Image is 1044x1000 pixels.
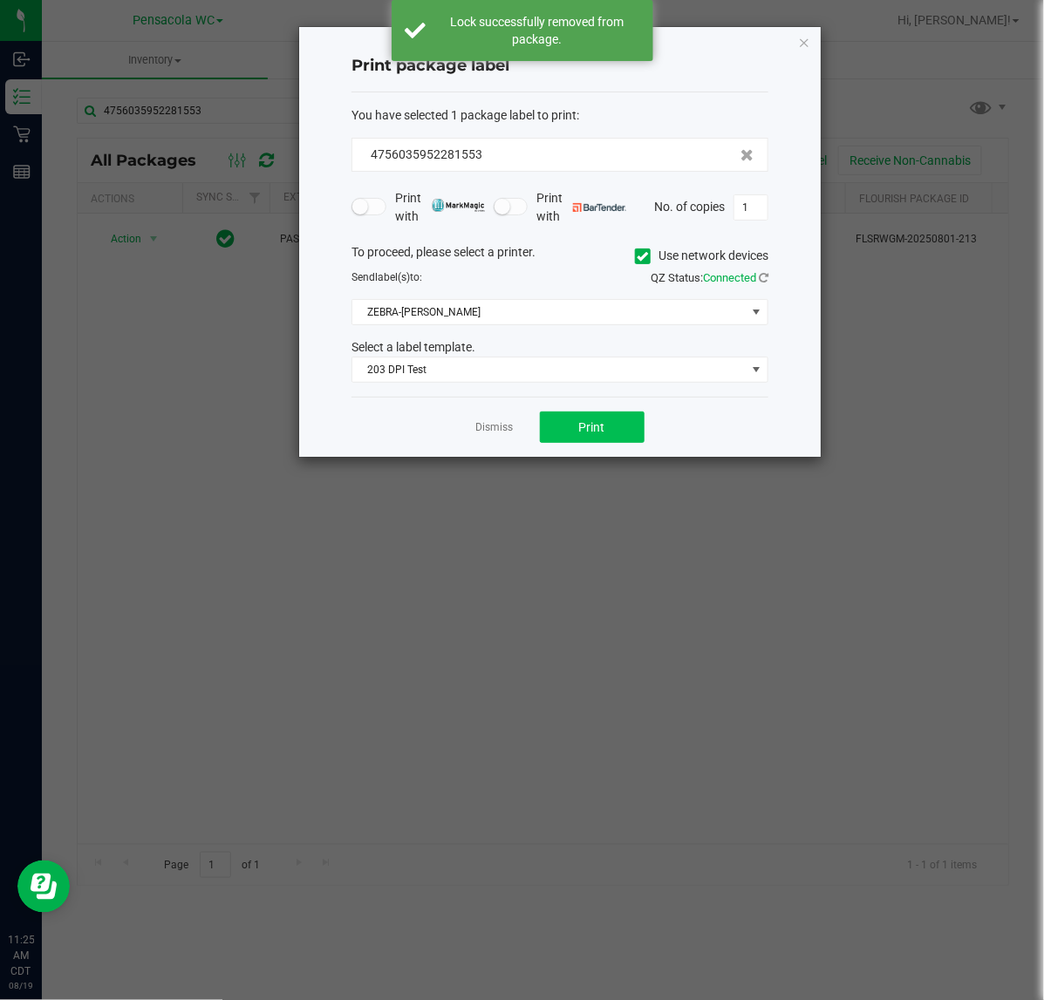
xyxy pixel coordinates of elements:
div: Lock successfully removed from package. [435,13,640,48]
span: No. of copies [654,199,725,213]
span: label(s) [375,271,410,283]
span: 203 DPI Test [352,357,746,382]
div: Select a label template. [338,338,781,357]
span: QZ Status: [651,271,768,284]
span: You have selected 1 package label to print [351,108,577,122]
span: ZEBRA-[PERSON_NAME] [352,300,746,324]
span: Print with [536,189,626,226]
span: Send to: [351,271,422,283]
a: Dismiss [476,420,514,435]
label: Use network devices [635,247,768,265]
span: Connected [703,271,756,284]
span: Print [579,420,605,434]
img: bartender.png [573,203,626,212]
div: : [351,106,768,125]
button: Print [540,412,645,443]
iframe: Resource center [17,861,70,913]
h4: Print package label [351,55,768,78]
div: To proceed, please select a printer. [338,243,781,269]
span: Print with [395,189,485,226]
span: 4756035952281553 [371,147,482,161]
img: mark_magic_cybra.png [432,199,485,212]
